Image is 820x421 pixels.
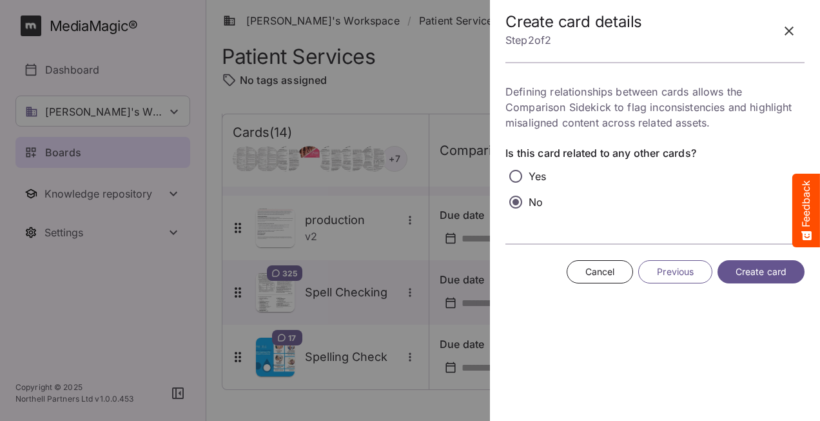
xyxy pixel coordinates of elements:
button: Feedback [792,174,820,247]
span: Previous [657,264,694,280]
p: Yes [529,169,546,184]
h2: Create card details [505,13,642,32]
button: Create card [717,260,805,284]
span: Cancel [585,264,615,280]
p: No [529,194,543,210]
p: Step 2 of 2 [505,31,642,49]
p: Defining relationships between cards allows the Comparison Sidekick to flag inconsistencies and h... [505,84,805,130]
button: Cancel [567,260,634,284]
button: Previous [638,260,712,284]
label: Is this card related to any other cards? [505,146,805,161]
span: Create card [736,264,786,280]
